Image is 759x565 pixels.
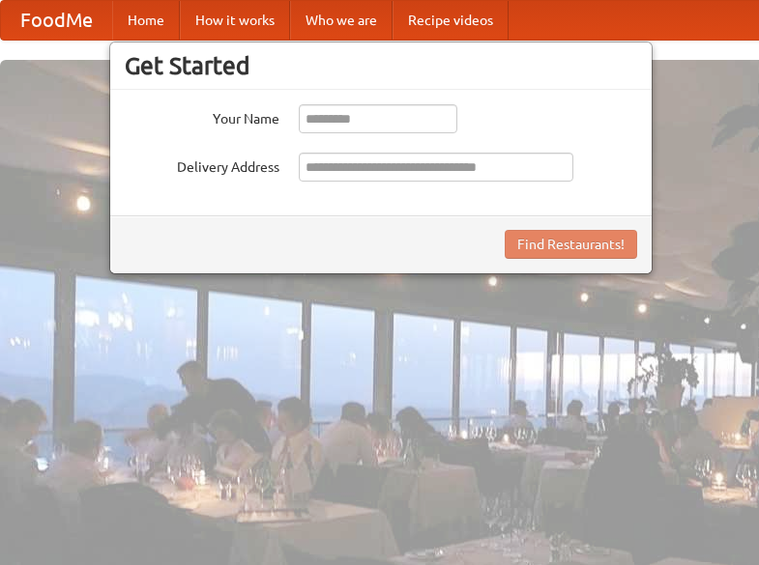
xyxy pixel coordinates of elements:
[505,230,637,259] button: Find Restaurants!
[125,104,279,128] label: Your Name
[1,1,112,40] a: FoodMe
[125,51,637,80] h3: Get Started
[125,153,279,177] label: Delivery Address
[290,1,393,40] a: Who we are
[180,1,290,40] a: How it works
[393,1,509,40] a: Recipe videos
[112,1,180,40] a: Home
